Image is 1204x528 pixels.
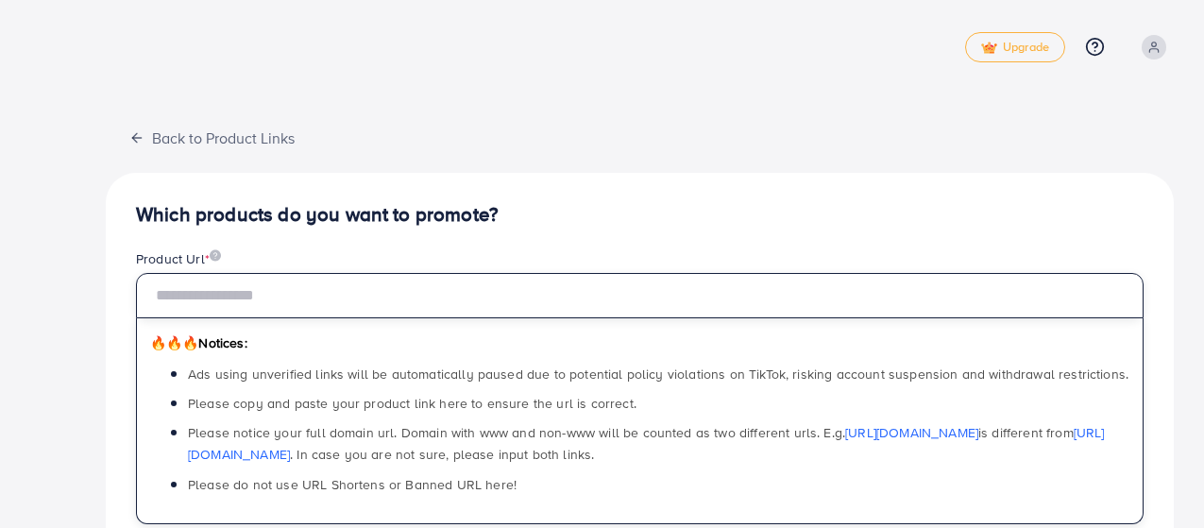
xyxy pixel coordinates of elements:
[150,333,198,352] span: 🔥🔥🔥
[188,394,636,413] span: Please copy and paste your product link here to ensure the url is correct.
[981,41,1049,55] span: Upgrade
[981,42,997,55] img: tick
[188,475,517,494] span: Please do not use URL Shortens or Banned URL here!
[188,423,1105,464] span: Please notice your full domain url. Domain with www and non-www will be counted as two different ...
[965,32,1065,62] a: tickUpgrade
[188,365,1128,383] span: Ads using unverified links will be automatically paused due to potential policy violations on Tik...
[136,203,1144,227] h4: Which products do you want to promote?
[150,333,247,352] span: Notices:
[210,249,221,262] img: image
[845,423,978,442] a: [URL][DOMAIN_NAME]
[106,117,318,158] button: Back to Product Links
[136,249,221,268] label: Product Url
